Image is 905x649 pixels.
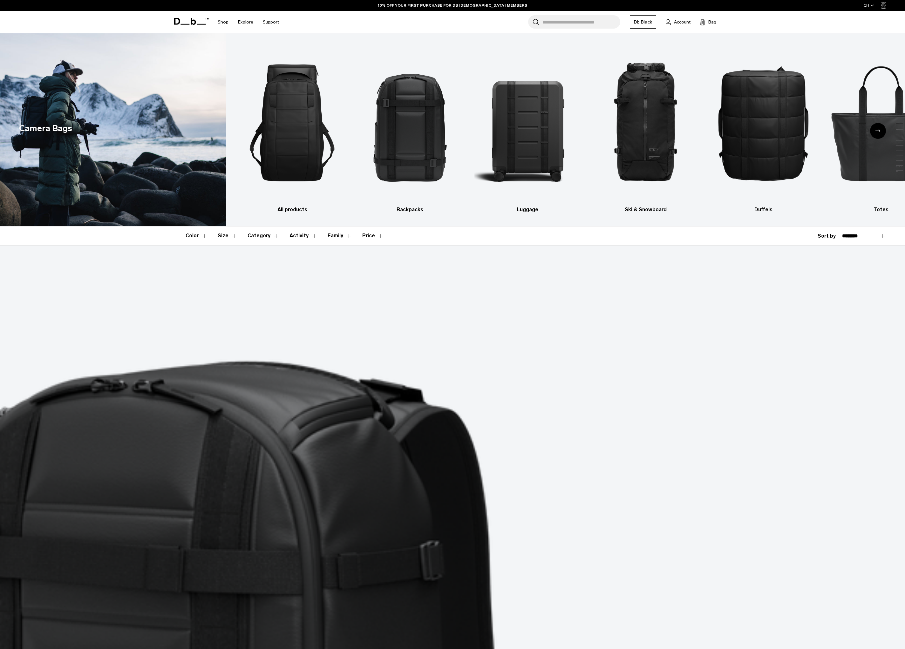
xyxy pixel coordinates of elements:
[708,19,716,25] span: Bag
[357,43,464,213] li: 2 / 10
[248,226,279,245] button: Toggle Filter
[357,43,464,213] a: Db Backpacks
[474,43,581,213] a: Db Luggage
[592,206,699,213] h3: Ski & Snowboard
[239,43,346,213] a: Db All products
[19,122,72,135] h1: Camera Bags
[239,43,346,203] img: Db
[474,43,581,213] li: 3 / 10
[218,11,228,33] a: Shop
[630,15,656,29] a: Db Black
[710,43,817,203] img: Db
[328,226,352,245] button: Toggle Filter
[186,226,208,245] button: Toggle Filter
[218,226,237,245] button: Toggle Filter
[710,43,817,213] li: 5 / 10
[289,226,317,245] button: Toggle Filter
[474,43,581,203] img: Db
[474,206,581,213] h3: Luggage
[710,206,817,213] h3: Duffels
[700,18,716,26] button: Bag
[213,11,284,33] nav: Main Navigation
[666,18,691,26] a: Account
[710,43,817,213] a: Db Duffels
[239,43,346,213] li: 1 / 10
[592,43,699,213] a: Db Ski & Snowboard
[357,206,464,213] h3: Backpacks
[378,3,527,8] a: 10% OFF YOUR FIRST PURCHASE FOR DB [DEMOGRAPHIC_DATA] MEMBERS
[263,11,279,33] a: Support
[238,11,253,33] a: Explore
[362,226,384,245] button: Toggle Price
[592,43,699,203] img: Db
[592,43,699,213] li: 4 / 10
[870,123,886,139] div: Next slide
[674,19,691,25] span: Account
[357,43,464,203] img: Db
[239,206,346,213] h3: All products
